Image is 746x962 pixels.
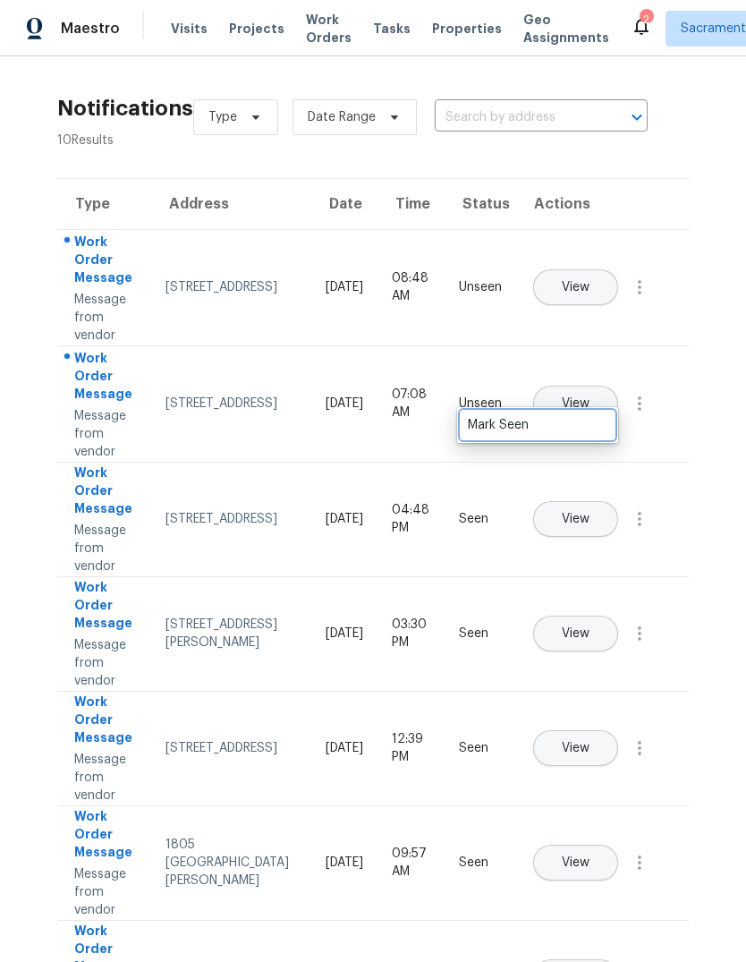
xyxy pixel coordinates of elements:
[326,510,363,528] div: [DATE]
[306,11,352,47] span: Work Orders
[392,501,430,537] div: 04:48 PM
[74,522,137,575] div: Message from vendor
[624,105,649,130] button: Open
[308,108,376,126] span: Date Range
[562,281,589,294] span: View
[432,20,502,38] span: Properties
[165,395,296,413] div: [STREET_ADDRESS]
[165,616,296,651] div: [STREET_ADDRESS][PERSON_NAME]
[533,616,618,651] button: View
[326,278,363,296] div: [DATE]
[74,291,137,345] div: Message from vendor
[562,742,589,755] span: View
[533,386,618,421] button: View
[562,513,589,526] span: View
[373,22,411,35] span: Tasks
[516,179,689,229] th: Actions
[533,501,618,537] button: View
[459,278,502,296] div: Unseen
[392,730,430,766] div: 12:39 PM
[171,20,208,38] span: Visits
[74,865,137,919] div: Message from vendor
[326,739,363,757] div: [DATE]
[533,269,618,305] button: View
[562,397,589,411] span: View
[523,11,609,47] span: Geo Assignments
[165,836,296,890] div: 1805 [GEOGRAPHIC_DATA][PERSON_NAME]
[229,20,284,38] span: Projects
[74,578,137,636] div: Work Order Message
[74,807,137,865] div: Work Order Message
[445,179,516,229] th: Status
[392,616,430,651] div: 03:30 PM
[74,349,137,407] div: Work Order Message
[392,845,430,881] div: 09:57 AM
[57,99,193,117] h2: Notifications
[377,179,445,229] th: Time
[392,269,430,305] div: 08:48 AM
[392,386,430,421] div: 07:08 AM
[165,278,296,296] div: [STREET_ADDRESS]
[61,20,120,38] span: Maestro
[165,510,296,528] div: [STREET_ADDRESS]
[326,625,363,643] div: [DATE]
[165,739,296,757] div: [STREET_ADDRESS]
[326,854,363,872] div: [DATE]
[74,693,137,751] div: Work Order Message
[562,856,589,870] span: View
[562,627,589,641] span: View
[208,108,237,126] span: Type
[459,739,502,757] div: Seen
[459,854,502,872] div: Seen
[435,104,598,132] input: Search by address
[311,179,377,229] th: Date
[74,751,137,805] div: Message from vendor
[151,179,310,229] th: Address
[74,407,137,461] div: Message from vendor
[533,730,618,766] button: View
[57,179,151,229] th: Type
[459,625,502,643] div: Seen
[326,395,363,413] div: [DATE]
[74,636,137,690] div: Message from vendor
[74,464,137,522] div: Work Order Message
[459,510,502,528] div: Seen
[459,395,502,413] div: Unseen
[533,845,618,881] button: View
[57,132,193,149] div: 10 Results
[74,233,137,291] div: Work Order Message
[468,416,607,434] div: Mark Seen
[640,11,652,29] div: 2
